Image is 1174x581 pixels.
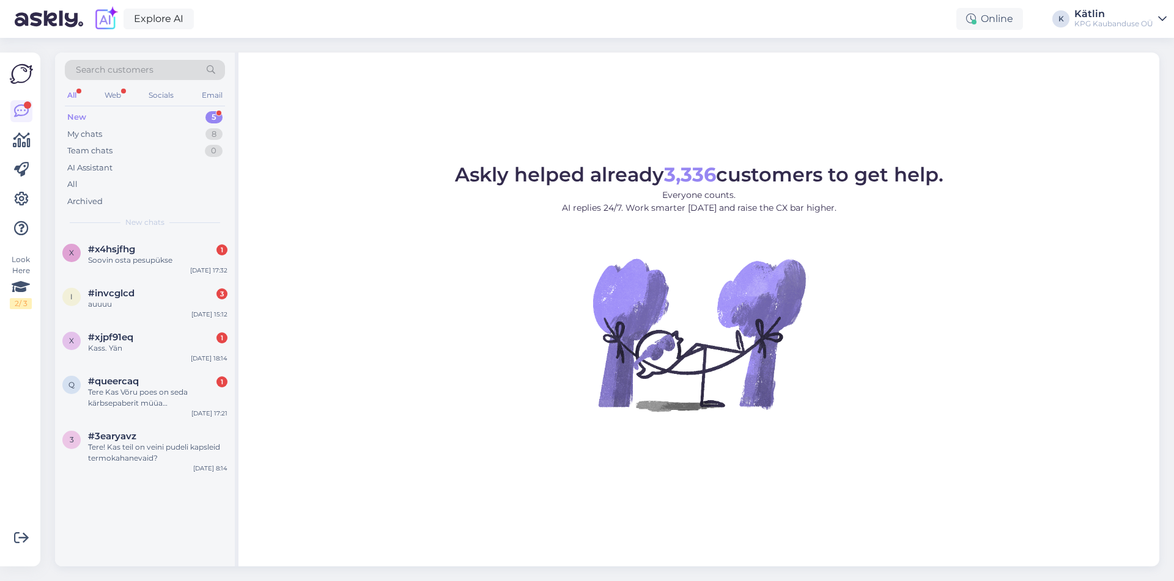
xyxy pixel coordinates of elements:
[88,442,227,464] div: Tere! Kas teil on veini pudeli kapsleid termokahanevaid?
[10,254,32,309] div: Look Here
[125,217,164,228] span: New chats
[205,145,223,157] div: 0
[67,128,102,141] div: My chats
[216,244,227,255] div: 1
[70,435,74,444] span: 3
[88,299,227,310] div: auuuu
[455,163,943,186] span: Askly helped already customers to get help.
[88,431,136,442] span: #3earyavz
[65,87,79,103] div: All
[205,111,223,123] div: 5
[88,255,227,266] div: Soovin osta pesupükse
[88,244,135,255] span: #x4hsjfhg
[190,266,227,275] div: [DATE] 17:32
[191,354,227,363] div: [DATE] 18:14
[88,387,227,409] div: Tere Kas Võru poes on seda kärbsepaberit müüa [PERSON_NAME] ?
[1052,10,1069,27] div: K
[93,6,119,32] img: explore-ai
[589,224,809,444] img: No Chat active
[69,336,74,345] span: x
[69,248,74,257] span: x
[455,189,943,214] p: Everyone counts. AI replies 24/7. Work smarter [DATE] and raise the CX bar higher.
[146,87,176,103] div: Socials
[70,292,73,301] span: i
[1074,9,1153,19] div: Kätlin
[67,145,113,157] div: Team chats
[67,178,78,191] div: All
[67,195,103,208] div: Archived
[1074,19,1153,29] div: KPG Kaubanduse OÜ
[88,288,135,299] span: #invcglcd
[67,111,86,123] div: New
[88,343,227,354] div: Kass. Yän
[191,409,227,418] div: [DATE] 17:21
[664,163,716,186] b: 3,336
[88,376,139,387] span: #queercaq
[205,128,223,141] div: 8
[1074,9,1167,29] a: KätlinKPG Kaubanduse OÜ
[102,87,124,103] div: Web
[67,162,113,174] div: AI Assistant
[68,380,75,389] span: q
[956,8,1023,30] div: Online
[10,62,33,86] img: Askly Logo
[88,332,133,343] span: #xjpf91eq
[216,332,227,343] div: 1
[76,64,153,76] span: Search customers
[124,9,194,29] a: Explore AI
[193,464,227,473] div: [DATE] 8:14
[199,87,225,103] div: Email
[191,310,227,319] div: [DATE] 15:12
[10,298,32,309] div: 2 / 3
[216,376,227,387] div: 1
[216,288,227,299] div: 3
